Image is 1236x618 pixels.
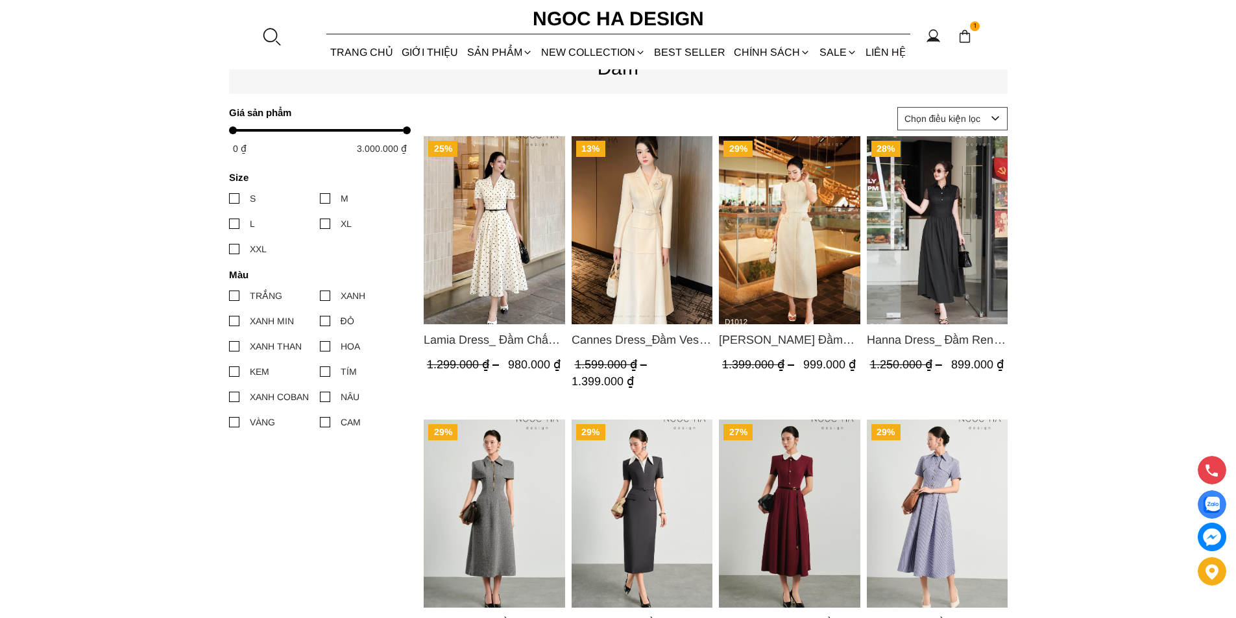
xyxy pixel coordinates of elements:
span: 1.399.000 ₫ [722,358,797,371]
div: HOA [341,339,360,353]
div: SẢN PHẨM [463,35,537,69]
h4: Giá sản phẩm [229,107,402,118]
span: Lamia Dress_ Đầm Chấm Bi Cổ Vest Màu Kem D1003 [424,331,565,349]
div: XANH COBAN [250,390,309,404]
div: KEM [250,364,269,379]
a: Product image - Claire Dress_ Đầm Xòe Màu Đỏ Mix Cổ Trằng D1013 [719,420,860,608]
div: CAM [341,415,361,429]
a: messenger [1198,523,1226,551]
a: LIÊN HỆ [861,35,910,69]
div: TÍM [341,364,357,379]
span: 899.000 ₫ [951,358,1003,371]
span: 1.299.000 ₫ [427,358,502,371]
span: Hanna Dress_ Đầm Ren Mix Vải Thô Màu Đen D1011 [866,331,1008,349]
div: Chính sách [730,35,815,69]
a: GIỚI THIỆU [398,35,463,69]
img: Hanna Dress_ Đầm Ren Mix Vải Thô Màu Đen D1011 [866,136,1008,324]
a: Product image - Cannes Dress_Đầm Vest Tay Dài Đính Hoa Màu Kem D764 [571,136,712,324]
img: Claire Dress_ Đầm Xòe Màu Đỏ Mix Cổ Trằng D1013 [719,420,860,608]
span: 999.000 ₫ [803,358,856,371]
img: Keira Dress_ Đầm Text A Khóa Đồng D1016 [424,420,565,608]
a: NEW COLLECTION [537,35,649,69]
div: XANH THAN [250,339,302,353]
a: Product image - Lamia Dress_ Đầm Chấm Bi Cổ Vest Màu Kem D1003 [424,136,565,324]
a: Link to Hanna Dress_ Đầm Ren Mix Vải Thô Màu Đen D1011 [866,331,1008,349]
h4: Size [229,172,402,183]
div: VÀNG [250,415,275,429]
img: Aline Dress_ Đầm Bút Chì Màu Ghi Mix Cổ Trắng D1014 [571,420,712,608]
div: XL [341,217,352,231]
a: SALE [815,35,861,69]
span: Cannes Dress_Đầm Vest Tay Dài Đính Hoa Màu Kem D764 [571,331,712,349]
div: XANH [341,289,365,303]
span: 980.000 ₫ [508,358,561,371]
img: July Dress_ Đầm Sơ Mi Kẻ Sọc Xanh D1015 [866,420,1008,608]
a: Product image - July Dress_ Đầm Sơ Mi Kẻ Sọc Xanh D1015 [866,420,1008,608]
a: Product image - Hanna Dress_ Đầm Ren Mix Vải Thô Màu Đen D1011 [866,136,1008,324]
span: [PERSON_NAME] Đầm Ren Đính Hoa Túi Màu Kem D1012 [719,331,860,349]
a: BEST SELLER [650,35,730,69]
img: img-CART-ICON-ksit0nf1 [958,29,972,43]
div: M [341,191,348,206]
div: XXL [250,242,267,256]
span: 1.250.000 ₫ [869,358,945,371]
a: Link to Lamia Dress_ Đầm Chấm Bi Cổ Vest Màu Kem D1003 [424,331,565,349]
div: ĐỎ [341,314,354,328]
a: Link to Catherine Dress_ Đầm Ren Đính Hoa Túi Màu Kem D1012 [719,331,860,349]
span: 1 [970,21,980,32]
img: Lamia Dress_ Đầm Chấm Bi Cổ Vest Màu Kem D1003 [424,136,565,324]
span: 3.000.000 ₫ [357,143,407,154]
div: TRẮNG [250,289,282,303]
div: XANH MIN [250,314,294,328]
a: Ngoc Ha Design [521,3,716,34]
div: S [250,191,256,206]
img: Catherine Dress_ Đầm Ren Đính Hoa Túi Màu Kem D1012 [719,136,860,324]
span: 1.399.000 ₫ [571,375,633,388]
a: Product image - Aline Dress_ Đầm Bút Chì Màu Ghi Mix Cổ Trắng D1014 [571,420,712,608]
span: 1.599.000 ₫ [574,358,649,371]
a: TRANG CHỦ [326,35,398,69]
a: Product image - Catherine Dress_ Đầm Ren Đính Hoa Túi Màu Kem D1012 [719,136,860,324]
h4: Màu [229,269,402,280]
a: Link to Cannes Dress_Đầm Vest Tay Dài Đính Hoa Màu Kem D764 [571,331,712,349]
img: Display image [1204,497,1220,513]
div: L [250,217,255,231]
a: Product image - Keira Dress_ Đầm Text A Khóa Đồng D1016 [424,420,565,608]
div: NÂU [341,390,359,404]
span: 0 ₫ [233,143,247,154]
img: Cannes Dress_Đầm Vest Tay Dài Đính Hoa Màu Kem D764 [571,136,712,324]
a: Display image [1198,490,1226,519]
